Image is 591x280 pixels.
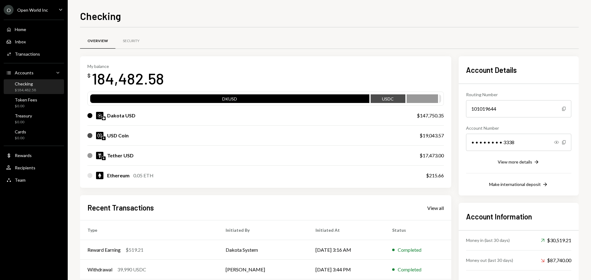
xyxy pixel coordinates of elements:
div: $147,750.35 [417,112,444,119]
h2: Account Details [466,65,571,75]
div: $0.00 [15,104,37,109]
div: 0.05 ETH [133,172,154,179]
div: $87,740.00 [541,257,571,264]
th: Initiated At [308,220,384,240]
a: Rewards [4,150,64,161]
h1: Checking [80,10,121,22]
button: Make international deposit [489,181,548,188]
div: Withdrawal [87,266,112,273]
button: View more details [498,159,540,166]
div: View more details [498,159,532,164]
div: $19,043.57 [420,132,444,139]
img: ethereum-mainnet [102,136,106,140]
img: ETH [96,172,103,179]
a: Accounts [4,67,64,78]
img: USDC [96,132,103,139]
div: Money out (last 30 days) [466,257,513,263]
div: • • • • • • • • 3338 [466,134,571,151]
div: $ [87,73,90,79]
div: DKUSD [90,96,369,104]
a: Overview [80,34,115,49]
a: Cards$0.00 [4,127,64,142]
a: Recipients [4,162,64,173]
div: Reward Earning [87,246,121,254]
a: Transactions [4,48,64,59]
div: Account Number [466,125,571,131]
div: $0.00 [15,136,26,141]
div: $215.66 [426,172,444,179]
div: $519.21 [126,246,143,254]
a: View all [427,204,444,211]
div: USDC [371,96,405,104]
div: Team [15,177,26,183]
div: Rewards [15,153,32,158]
img: ethereum-mainnet [102,156,106,160]
div: Cards [15,129,26,134]
div: Tether USD [107,152,134,159]
td: [PERSON_NAME] [218,260,308,279]
div: O [4,5,14,15]
a: Treasury$0.00 [4,111,64,126]
div: Security [123,38,139,44]
div: $0.00 [15,120,32,125]
div: Open World Inc [17,7,48,13]
a: Token Fees$0.00 [4,95,64,110]
div: $184,482.58 [15,88,36,93]
h2: Account Information [466,211,571,222]
th: Status [385,220,451,240]
div: Accounts [15,70,34,75]
div: Transactions [15,51,40,57]
div: Treasury [15,113,32,118]
div: Token Fees [15,97,37,102]
div: Make international deposit [489,182,541,187]
div: Recipients [15,165,35,170]
div: Money in (last 30 days) [466,237,510,243]
div: USD Coin [107,132,129,139]
a: Home [4,24,64,35]
img: base-mainnet [102,116,106,120]
td: Dakota System [218,240,308,260]
img: DKUSD [96,112,103,119]
th: Type [80,220,218,240]
div: My balance [87,64,164,69]
h2: Recent Transactions [87,203,154,213]
div: Dakota USD [107,112,135,119]
div: $30,519.21 [541,237,571,244]
td: [DATE] 3:44 PM [308,260,384,279]
div: Routing Number [466,91,571,98]
th: Initiated By [218,220,308,240]
a: Inbox [4,36,64,47]
div: Completed [398,246,421,254]
div: 39,990 USDC [117,266,146,273]
a: Team [4,174,64,185]
div: Home [15,27,26,32]
div: 184,482.58 [92,69,164,88]
a: Security [115,34,147,49]
div: $17,473.00 [420,152,444,159]
div: Checking [15,81,36,86]
div: Ethereum [107,172,130,179]
td: [DATE] 3:16 AM [308,240,384,260]
img: USDT [96,152,103,159]
div: Inbox [15,39,26,44]
div: 101019644 [466,100,571,117]
div: Overview [87,38,108,44]
div: Completed [398,266,421,273]
a: Checking$184,482.58 [4,79,64,94]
